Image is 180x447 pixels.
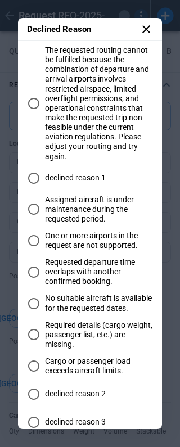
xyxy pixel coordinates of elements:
[45,195,153,224] span: Assigned aircraft is under maintenance during the requested period.
[45,417,106,427] span: declined reason 3
[45,46,153,161] span: The requested routing cannot be fulfilled because the combination of departure and arrival airpor...
[45,320,153,349] span: Required details (cargo weight, passenger list, etc.) are missing.
[45,258,153,286] span: Requested departure time overlaps with another confirmed booking.
[45,294,153,313] span: No suitable aircraft is available for the requested dates.
[45,356,153,376] span: Cargo or passenger load exceeds aircraft limits.
[45,389,106,399] span: declined reason 2
[45,231,153,250] span: One or more airports in the request are not supported.
[18,18,162,41] h2: Declined Reason
[45,173,106,183] span: declined reason 1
